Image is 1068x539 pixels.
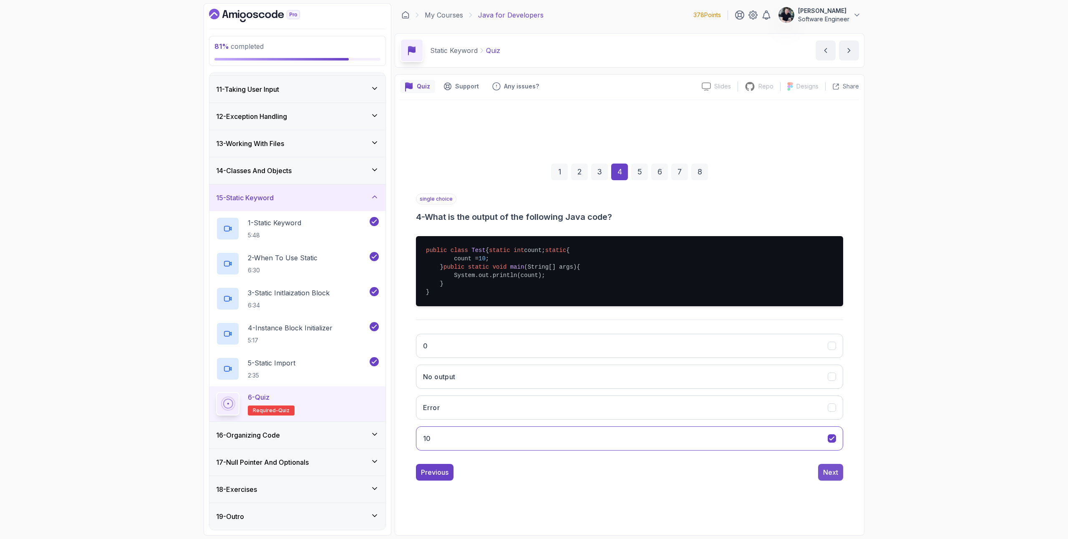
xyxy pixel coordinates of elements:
p: Software Engineer [798,15,849,23]
span: 10 [479,255,486,262]
div: 5 [631,164,648,180]
p: 5 - Static Import [248,358,295,368]
p: single choice [416,194,456,204]
h3: 16 - Organizing Code [216,430,280,440]
h3: 4 - What is the output of the following Java code? [416,211,843,223]
div: Next [823,467,838,477]
h3: 11 - Taking User Input [216,84,279,94]
span: Required- [253,407,278,414]
div: Previous [421,467,448,477]
button: Feedback button [487,80,544,93]
p: Quiz [486,45,500,55]
h3: 19 - Outro [216,511,244,521]
span: quiz [278,407,290,414]
p: 3 - Static Initlaization Block [248,288,330,298]
button: 18-Exercises [209,476,385,503]
p: 6:30 [248,266,317,275]
button: 5-Static Import2:35 [216,357,379,380]
button: 2-When To Use Static6:30 [216,252,379,275]
button: 19-Outro [209,503,385,530]
button: 4-Instance Block Initializer5:17 [216,322,379,345]
p: 2 - When To Use Static [248,253,317,263]
button: 13-Working With Files [209,130,385,157]
p: Java for Developers [478,10,544,20]
span: void [493,264,507,270]
p: 5:17 [248,336,332,345]
button: 11-Taking User Input [209,76,385,103]
div: 3 [591,164,608,180]
button: 3-Static Initlaization Block6:34 [216,287,379,310]
button: previous content [816,40,836,60]
img: user profile image [778,7,794,23]
button: 15-Static Keyword [209,184,385,211]
button: 0 [416,334,843,358]
a: Dashboard [401,11,410,19]
div: 2 [571,164,588,180]
button: 14-Classes And Objects [209,157,385,184]
a: My Courses [425,10,463,20]
p: 2:35 [248,371,295,380]
div: 8 [691,164,708,180]
button: 16-Organizing Code [209,422,385,448]
button: 10 [416,426,843,451]
div: 4 [611,164,628,180]
span: int [514,247,524,254]
p: 6 - Quiz [248,392,270,402]
p: Share [843,82,859,91]
a: Dashboard [209,9,319,22]
h3: 17 - Null Pointer And Optionals [216,457,309,467]
p: Repo [758,82,773,91]
button: Share [825,82,859,91]
h3: 15 - Static Keyword [216,193,274,203]
h3: 12 - Exception Handling [216,111,287,121]
p: Any issues? [504,82,539,91]
button: next content [839,40,859,60]
button: 1-Static Keyword5:48 [216,217,379,240]
span: public [426,247,447,254]
button: Error [416,395,843,420]
span: Test [471,247,486,254]
h3: Error [423,403,440,413]
span: main [510,264,524,270]
button: No output [416,365,843,389]
p: [PERSON_NAME] [798,7,849,15]
p: Designs [796,82,819,91]
span: (String[] args) [524,264,577,270]
p: Static Keyword [430,45,478,55]
span: public [443,264,464,270]
span: 81 % [214,42,229,50]
span: completed [214,42,264,50]
h3: 10 [423,433,431,443]
span: static [545,247,566,254]
p: 378 Points [693,11,721,19]
p: Support [455,82,479,91]
button: 17-Null Pointer And Optionals [209,449,385,476]
button: Previous [416,464,453,481]
p: Slides [714,82,731,91]
div: 7 [671,164,688,180]
h3: 13 - Working With Files [216,139,284,149]
button: Support button [438,80,484,93]
pre: { count; { count = ; } { System.out.println(count); } } [416,236,843,306]
h3: 18 - Exercises [216,484,257,494]
h3: 0 [423,341,428,351]
button: 6-QuizRequired-quiz [216,392,379,416]
p: 4 - Instance Block Initializer [248,323,332,333]
button: user profile image[PERSON_NAME]Software Engineer [778,7,861,23]
h3: No output [423,372,456,382]
span: static [489,247,510,254]
h3: 14 - Classes And Objects [216,166,292,176]
p: 5:48 [248,231,301,239]
span: static [468,264,489,270]
button: Next [818,464,843,481]
p: Quiz [417,82,430,91]
button: 12-Exception Handling [209,103,385,130]
div: 1 [551,164,568,180]
div: 6 [651,164,668,180]
p: 6:34 [248,301,330,310]
span: class [451,247,468,254]
p: 1 - Static Keyword [248,218,301,228]
button: quiz button [400,80,435,93]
